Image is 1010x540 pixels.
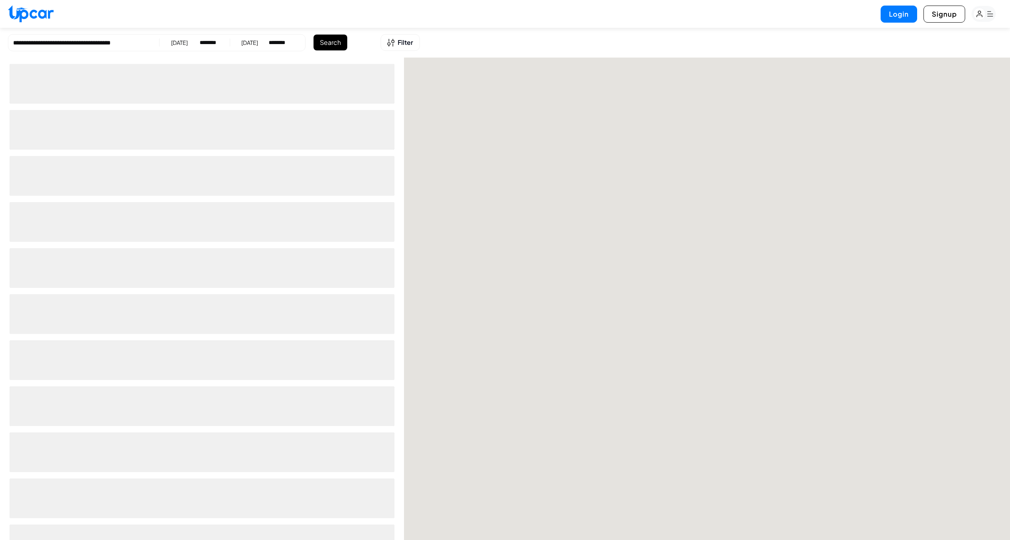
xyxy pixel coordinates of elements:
[923,6,965,23] button: Signup
[171,39,188,46] div: [DATE]
[398,38,413,47] span: Filter
[381,34,420,51] button: Open filters
[8,5,54,22] img: Upcar Logo
[881,6,917,23] button: Login
[241,39,258,46] div: [DATE]
[314,35,347,50] button: Search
